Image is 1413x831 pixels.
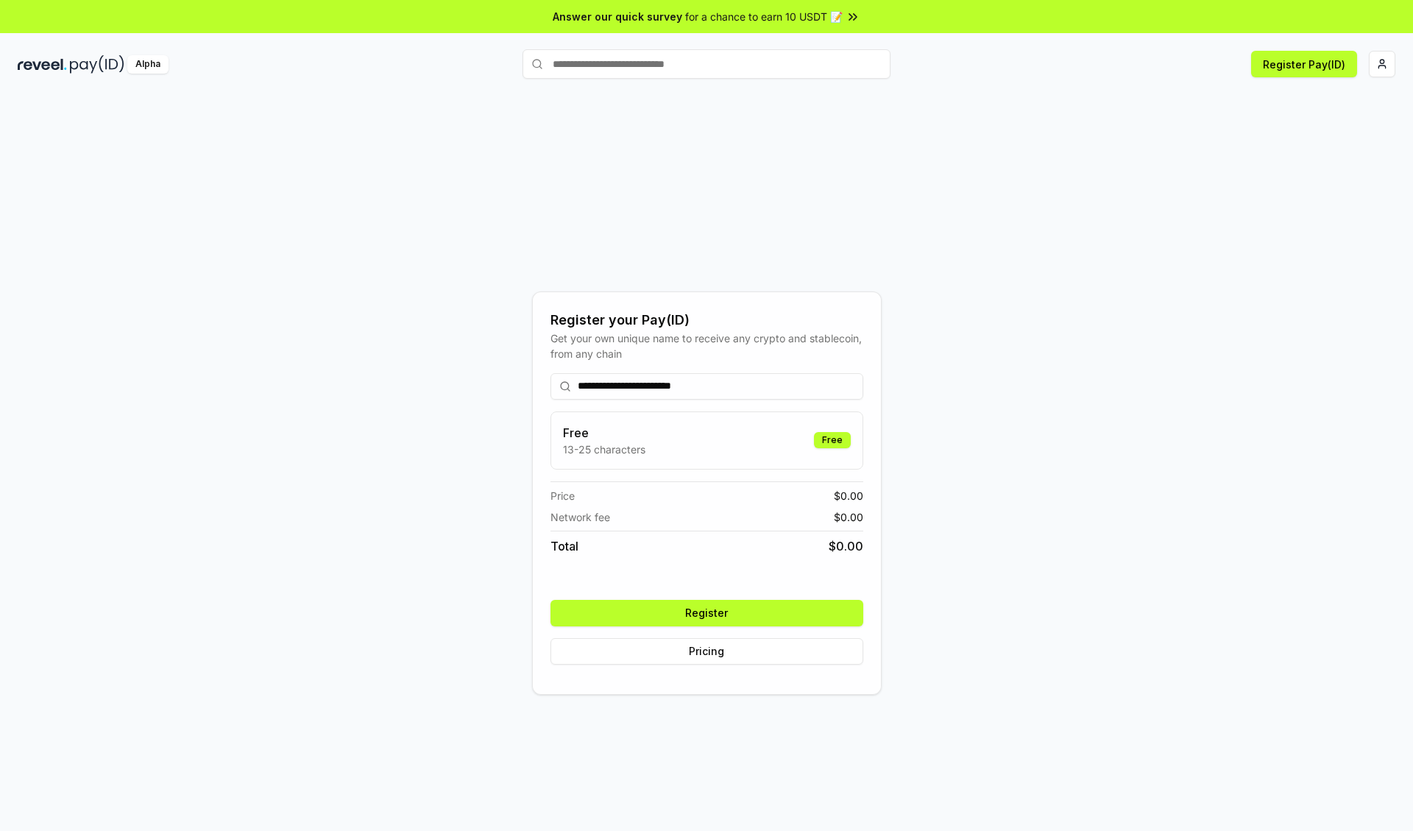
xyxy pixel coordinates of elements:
[685,9,843,24] span: for a chance to earn 10 USDT 📝
[814,432,851,448] div: Free
[553,9,682,24] span: Answer our quick survey
[550,330,863,361] div: Get your own unique name to receive any crypto and stablecoin, from any chain
[550,488,575,503] span: Price
[834,488,863,503] span: $ 0.00
[829,537,863,555] span: $ 0.00
[550,310,863,330] div: Register your Pay(ID)
[127,55,169,74] div: Alpha
[1251,51,1357,77] button: Register Pay(ID)
[550,537,578,555] span: Total
[550,638,863,665] button: Pricing
[18,55,67,74] img: reveel_dark
[550,600,863,626] button: Register
[550,509,610,525] span: Network fee
[563,442,645,457] p: 13-25 characters
[563,424,645,442] h3: Free
[70,55,124,74] img: pay_id
[834,509,863,525] span: $ 0.00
